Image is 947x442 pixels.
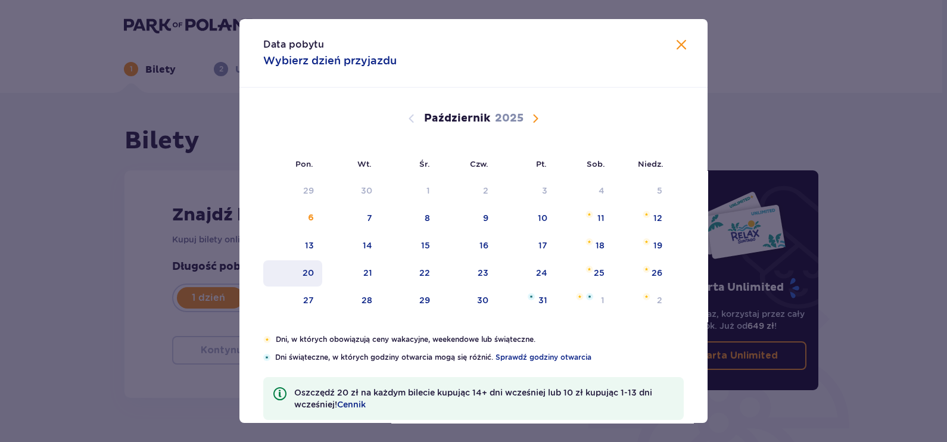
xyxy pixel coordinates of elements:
button: Zamknij [674,38,689,53]
p: Oszczędź 20 zł na każdym bilecie kupując 14+ dni wcześniej lub 10 zł kupując 1-13 dni wcześniej! [294,387,674,410]
td: Data niedostępna. sobota, 4 października 2025 [556,178,613,204]
td: piątek, 24 października 2025 [497,260,556,287]
div: 12 [653,212,662,224]
div: 29 [303,185,314,197]
button: Poprzedni miesiąc [404,111,419,126]
td: sobota, 11 października 2025 [556,206,613,232]
td: czwartek, 16 października 2025 [438,233,497,259]
td: niedziela, 19 października 2025 [613,233,671,259]
div: 8 [425,212,430,224]
img: Pomarańczowa gwiazdka [576,293,584,300]
div: 20 [303,267,314,279]
p: Dni, w których obowiązują ceny wakacyjne, weekendowe lub świąteczne. [276,334,684,345]
img: Pomarańczowa gwiazdka [585,238,593,245]
img: Pomarańczowa gwiazdka [585,266,593,273]
small: Niedz. [638,159,663,169]
td: piątek, 31 października 2025 [497,288,556,314]
div: 25 [594,267,605,279]
td: czwartek, 30 października 2025 [438,288,497,314]
td: Data niedostępna. czwartek, 2 października 2025 [438,178,497,204]
img: Pomarańczowa gwiazdka [643,238,650,245]
div: 16 [479,239,488,251]
div: 5 [657,185,662,197]
button: Następny miesiąc [528,111,543,126]
p: 2025 [495,111,524,126]
a: Sprawdź godziny otwarcia [496,352,591,363]
td: Data niedostępna. niedziela, 5 października 2025 [613,178,671,204]
td: poniedziałek, 13 października 2025 [263,233,322,259]
td: sobota, 25 października 2025 [556,260,613,287]
div: 13 [305,239,314,251]
div: 23 [478,267,488,279]
td: środa, 22 października 2025 [381,260,438,287]
td: piątek, 10 października 2025 [497,206,556,232]
p: Wybierz dzień przyjazdu [263,54,397,68]
div: 3 [542,185,547,197]
td: wtorek, 7 października 2025 [322,206,381,232]
td: czwartek, 9 października 2025 [438,206,497,232]
div: 14 [363,239,372,251]
div: 30 [477,294,488,306]
div: 17 [538,239,547,251]
div: 7 [367,212,372,224]
td: środa, 8 października 2025 [381,206,438,232]
div: 26 [652,267,662,279]
small: Pon. [295,159,313,169]
div: 6 [308,212,314,224]
td: sobota, 18 października 2025 [556,233,613,259]
small: Pt. [536,159,547,169]
p: Październik [424,111,490,126]
img: Pomarańczowa gwiazdka [643,293,650,300]
div: 27 [303,294,314,306]
td: wtorek, 14 października 2025 [322,233,381,259]
td: wtorek, 21 października 2025 [322,260,381,287]
div: 31 [538,294,547,306]
td: niedziela, 2 listopada 2025 [613,288,671,314]
small: Sob. [587,159,605,169]
div: 28 [362,294,372,306]
img: Pomarańczowa gwiazdka [643,211,650,218]
div: 10 [538,212,547,224]
td: sobota, 1 listopada 2025 [556,288,613,314]
img: Niebieska gwiazdka [528,293,535,300]
a: Cennik [337,399,366,410]
img: Pomarańczowa gwiazdka [585,211,593,218]
small: Wt. [357,159,372,169]
td: niedziela, 12 października 2025 [613,206,671,232]
div: 4 [599,185,605,197]
td: Data niedostępna. środa, 1 października 2025 [381,178,438,204]
div: 15 [421,239,430,251]
td: poniedziałek, 27 października 2025 [263,288,322,314]
td: Data niedostępna. wtorek, 30 września 2025 [322,178,381,204]
td: czwartek, 23 października 2025 [438,260,497,287]
td: środa, 15 października 2025 [381,233,438,259]
td: Data niedostępna. piątek, 3 października 2025 [497,178,556,204]
small: Czw. [470,159,488,169]
img: Pomarańczowa gwiazdka [643,266,650,273]
td: niedziela, 26 października 2025 [613,260,671,287]
img: Niebieska gwiazdka [263,354,270,361]
div: 2 [483,185,488,197]
p: Dni świąteczne, w których godziny otwarcia mogą się różnić. [275,352,684,363]
div: 21 [363,267,372,279]
td: piątek, 17 października 2025 [497,233,556,259]
div: 29 [419,294,430,306]
div: 1 [426,185,430,197]
td: Data niedostępna. poniedziałek, 29 września 2025 [263,178,322,204]
div: 24 [536,267,547,279]
div: 18 [596,239,605,251]
small: Śr. [419,159,430,169]
td: wtorek, 28 października 2025 [322,288,381,314]
div: 19 [653,239,662,251]
td: poniedziałek, 6 października 2025 [263,206,322,232]
div: 2 [657,294,662,306]
td: poniedziałek, 20 października 2025 [263,260,322,287]
p: Data pobytu [263,38,324,51]
td: środa, 29 października 2025 [381,288,438,314]
img: Niebieska gwiazdka [586,293,593,300]
img: Pomarańczowa gwiazdka [263,336,271,343]
div: 22 [419,267,430,279]
div: 9 [483,212,488,224]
